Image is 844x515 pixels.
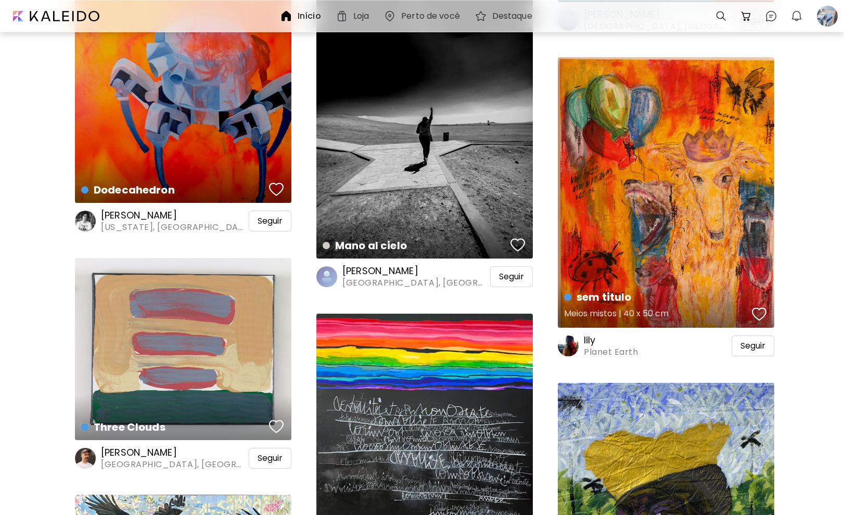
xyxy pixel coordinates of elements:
[749,304,769,325] button: favorites
[508,235,528,255] button: favorites
[101,209,247,222] h6: [PERSON_NAME]
[732,336,774,356] div: Seguir
[316,265,533,289] a: [PERSON_NAME][GEOGRAPHIC_DATA], [GEOGRAPHIC_DATA]Seguir
[564,305,749,326] h5: Meios mistos | 40 x 50 cm
[342,265,488,277] h6: [PERSON_NAME]
[558,57,774,328] a: sem tituloMeios mistos | 40 x 50 cmfavoriteshttps://cdn.kaleido.art/CDN/Artwork/175562/Primary/me...
[280,10,325,22] a: Início
[740,341,765,351] span: Seguir
[249,211,291,231] div: Seguir
[490,266,533,287] div: Seguir
[336,10,373,22] a: Loja
[298,12,321,20] h6: Início
[323,238,507,253] h4: Mano al cielo
[101,459,247,470] span: [GEOGRAPHIC_DATA], [GEOGRAPHIC_DATA]
[558,334,774,358] a: lilyPlanet EarthSeguir
[75,209,291,233] a: [PERSON_NAME][US_STATE], [GEOGRAPHIC_DATA]Seguir
[258,216,283,226] span: Seguir
[765,10,777,22] img: chatIcon
[101,446,247,459] h6: [PERSON_NAME]
[101,222,247,233] span: [US_STATE], [GEOGRAPHIC_DATA]
[401,12,460,20] h6: Perto de você
[81,419,266,435] h4: Three Clouds
[788,7,805,25] button: bellIcon
[740,10,752,22] img: cart
[492,12,532,20] h6: Destaque
[790,10,803,22] img: bellIcon
[584,346,644,358] span: Planet Earth
[266,179,286,200] button: favorites
[266,416,286,437] button: favorites
[75,258,291,440] a: Three Cloudsfavoriteshttps://cdn.kaleido.art/CDN/Artwork/3264/Primary/medium.webp?updated=15062
[81,182,266,198] h4: Dodecahedron
[249,448,291,469] div: Seguir
[383,10,464,22] a: Perto de você
[499,272,524,282] span: Seguir
[353,12,369,20] h6: Loja
[342,277,488,289] span: [GEOGRAPHIC_DATA], [GEOGRAPHIC_DATA]
[584,334,644,346] h6: lily
[564,289,749,305] h4: sem titulo
[475,10,536,22] a: Destaque
[258,453,283,463] span: Seguir
[75,446,291,470] a: [PERSON_NAME][GEOGRAPHIC_DATA], [GEOGRAPHIC_DATA]Seguir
